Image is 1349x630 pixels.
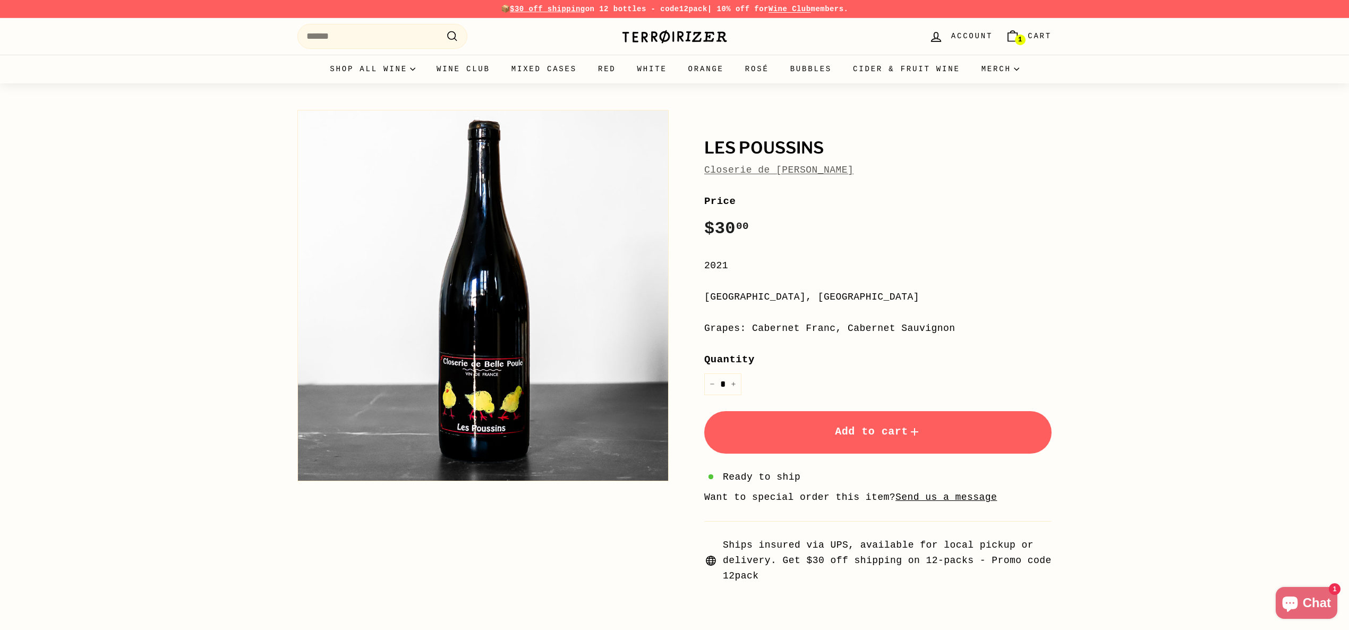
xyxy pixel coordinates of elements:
[999,21,1058,52] a: Cart
[769,5,811,13] a: Wine Club
[276,55,1073,83] div: Primary
[1273,587,1341,622] inbox-online-store-chat: Shopify online store chat
[704,139,1052,157] h1: Les Poussins
[704,373,741,395] input: quantity
[704,193,1052,209] label: Price
[951,30,993,42] span: Account
[923,21,999,52] a: Account
[704,352,1052,368] label: Quantity
[895,492,997,503] a: Send us a message
[510,5,585,13] span: $30 off shipping
[735,55,780,83] a: Rosé
[587,55,627,83] a: Red
[704,165,853,175] a: Closerie de [PERSON_NAME]
[426,55,501,83] a: Wine Club
[725,373,741,395] button: Increase item quantity by one
[319,55,426,83] summary: Shop all wine
[971,55,1030,83] summary: Merch
[1018,36,1022,44] span: 1
[780,55,842,83] a: Bubbles
[842,55,971,83] a: Cider & Fruit Wine
[723,470,800,485] span: Ready to ship
[704,219,749,239] span: $30
[704,490,1052,505] li: Want to special order this item?
[704,321,1052,336] div: Grapes: Cabernet Franc, Cabernet Sauvignon
[704,258,1052,274] div: 2021
[297,3,1052,15] p: 📦 on 12 bottles - code | 10% off for members.
[723,538,1052,583] span: Ships insured via UPS, available for local pickup or delivery. Get $30 off shipping on 12-packs -...
[704,411,1052,454] button: Add to cart
[704,290,1052,305] div: [GEOGRAPHIC_DATA], [GEOGRAPHIC_DATA]
[704,373,720,395] button: Reduce item quantity by one
[1028,30,1052,42] span: Cart
[678,55,735,83] a: Orange
[627,55,678,83] a: White
[835,425,921,438] span: Add to cart
[736,220,749,232] sup: 00
[501,55,587,83] a: Mixed Cases
[679,5,707,13] strong: 12pack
